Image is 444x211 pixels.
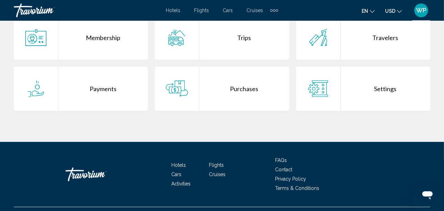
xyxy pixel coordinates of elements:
a: FAQs [275,157,287,163]
a: Trips [155,16,289,60]
a: Flights [194,8,209,13]
a: Travorium [65,164,134,185]
div: Membership [58,16,148,60]
button: Extra navigation items [270,5,278,16]
a: Cruises [209,172,226,177]
a: Payments [14,67,148,111]
span: WP [416,7,426,14]
div: Travelers [341,16,430,60]
span: USD [385,8,395,14]
a: Cruises [247,8,263,13]
a: Hotels [172,162,186,168]
a: Privacy Policy [275,176,306,182]
a: Travorium [14,3,159,17]
a: Cars [223,8,233,13]
a: Membership [14,16,148,60]
div: Purchases [199,67,289,111]
button: Change language [362,6,375,16]
a: Hotels [166,8,181,13]
a: Terms & Conditions [275,185,319,191]
a: Cars [172,172,182,177]
div: Trips [199,16,289,60]
a: Flights [209,162,224,168]
iframe: Button to launch messaging window [416,183,438,205]
button: Change currency [385,6,402,16]
a: Settings [296,67,430,111]
span: en [362,8,368,14]
a: Activities [172,181,191,186]
div: Payments [58,67,148,111]
a: Contact [275,167,292,172]
div: Settings [341,67,430,111]
a: Purchases [155,67,289,111]
a: Travelers [296,16,430,60]
button: User Menu [412,3,430,18]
